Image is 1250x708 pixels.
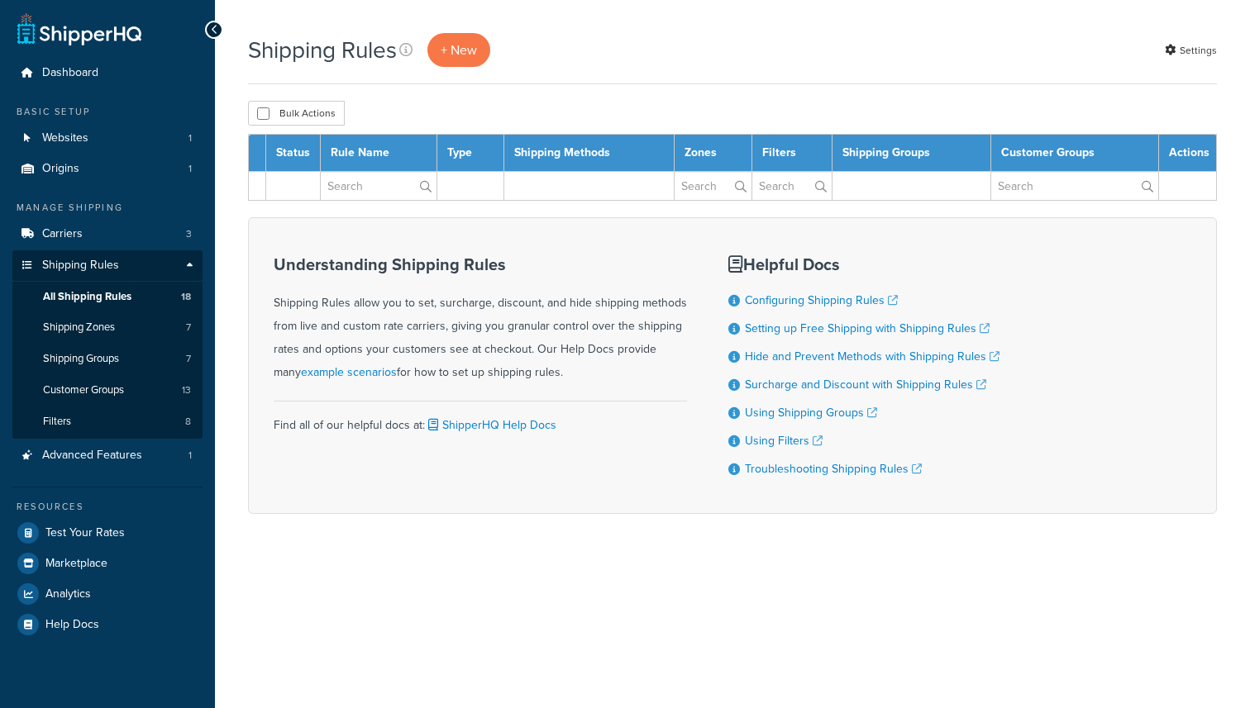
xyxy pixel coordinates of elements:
a: Surcharge and Discount with Shipping Rules [745,376,986,393]
th: Shipping Methods [503,135,675,172]
a: example scenarios [301,364,397,381]
a: Help Docs [12,610,203,639]
span: Origins [42,162,79,176]
input: Search [675,172,751,200]
div: Resources [12,500,203,514]
li: Customer Groups [12,375,203,406]
th: Shipping Groups [833,135,991,172]
a: Advanced Features 1 [12,440,203,471]
div: Manage Shipping [12,201,203,215]
a: Configuring Shipping Rules [745,292,898,309]
li: Shipping Rules [12,250,203,439]
a: Using Shipping Groups [745,404,877,421]
span: Shipping Rules [42,259,119,273]
a: Shipping Zones 7 [12,312,203,343]
a: Websites 1 [12,123,203,154]
a: Filters 8 [12,406,203,437]
input: Search [321,172,437,200]
li: Origins [12,154,203,184]
span: Websites [42,131,88,145]
h3: Helpful Docs [728,255,1000,273]
span: 7 [186,321,191,335]
span: 13 [182,383,191,397]
span: Analytics [45,587,91,601]
input: Search [752,172,832,200]
a: Troubleshooting Shipping Rules [745,460,922,478]
li: Shipping Groups [12,344,203,374]
span: 7 [186,352,191,366]
div: Find all of our helpful docs at: [274,401,687,437]
th: Status [266,135,321,172]
a: ShipperHQ Home [17,12,141,45]
a: Analytics [12,579,203,609]
li: Shipping Zones [12,312,203,343]
span: 3 [186,227,192,241]
li: Filters [12,406,203,437]
span: Carriers [42,227,83,241]
th: Rule Name [321,135,437,172]
span: 1 [188,131,192,145]
th: Type [437,135,503,172]
span: 18 [181,290,191,304]
button: Bulk Actions [248,101,345,126]
a: Customer Groups 13 [12,375,203,406]
a: Shipping Groups 7 [12,344,203,374]
span: Shipping Groups [43,352,119,366]
span: 1 [188,449,192,463]
h1: Shipping Rules [248,34,397,66]
span: + New [441,40,477,59]
span: Dashboard [42,66,98,80]
th: Actions [1159,135,1217,172]
span: Marketplace [45,557,107,571]
a: Test Your Rates [12,518,203,548]
a: All Shipping Rules 18 [12,282,203,312]
a: + New [427,33,490,67]
a: Using Filters [745,432,823,449]
span: 8 [185,415,191,429]
span: Filters [43,415,71,429]
a: Shipping Rules [12,250,203,281]
li: Advanced Features [12,440,203,471]
a: ShipperHQ Help Docs [425,416,556,434]
a: Settings [1165,39,1217,62]
div: Basic Setup [12,105,203,119]
span: All Shipping Rules [43,290,131,304]
th: Filters [752,135,833,172]
div: Shipping Rules allow you to set, surcharge, discount, and hide shipping methods from live and cus... [274,255,687,384]
a: Hide and Prevent Methods with Shipping Rules [745,348,1000,365]
th: Zones [675,135,752,172]
span: Advanced Features [42,449,142,463]
span: Test Your Rates [45,526,125,540]
span: Customer Groups [43,383,124,397]
a: Carriers 3 [12,219,203,249]
a: Setting up Free Shipping with Shipping Rules [745,320,990,337]
a: Origins 1 [12,154,203,184]
li: All Shipping Rules [12,282,203,312]
span: Help Docs [45,618,99,632]
span: 1 [188,162,192,176]
li: Carriers [12,219,203,249]
input: Search [991,172,1158,200]
li: Websites [12,123,203,154]
span: Shipping Zones [43,321,115,335]
th: Customer Groups [991,135,1159,172]
a: Dashboard [12,58,203,88]
h3: Understanding Shipping Rules [274,255,687,273]
a: Marketplace [12,549,203,578]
